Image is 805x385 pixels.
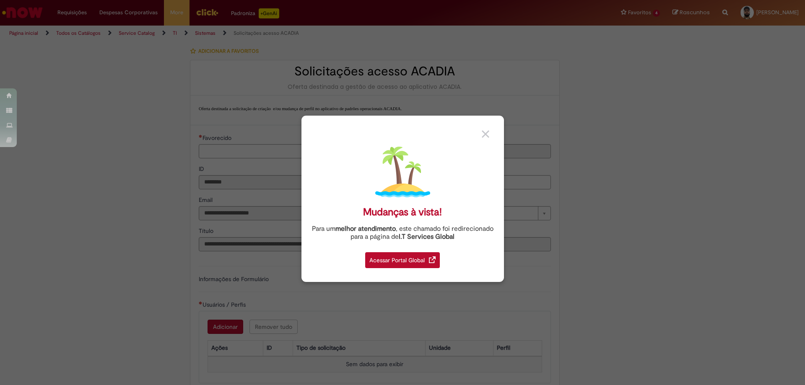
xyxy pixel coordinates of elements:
[308,225,498,241] div: Para um , este chamado foi redirecionado para a página de
[365,248,440,268] a: Acessar Portal Global
[429,256,436,263] img: redirect_link.png
[399,228,454,241] a: I.T Services Global
[335,225,396,233] strong: melhor atendimento
[375,145,430,199] img: island.png
[482,130,489,138] img: close_button_grey.png
[363,206,442,218] div: Mudanças à vista!
[365,252,440,268] div: Acessar Portal Global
